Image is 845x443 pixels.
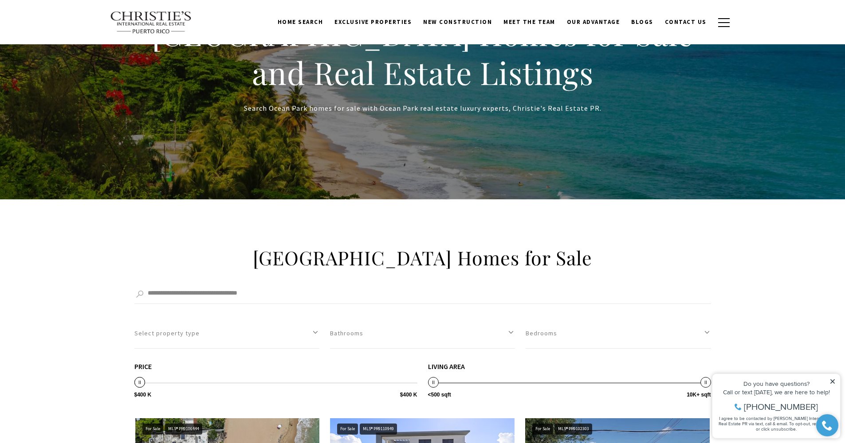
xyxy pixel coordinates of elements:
[11,54,126,71] span: I agree to be contacted by [PERSON_NAME] International Real Estate PR via text, call & email. To ...
[428,392,451,397] span: <500 sqft
[631,18,653,26] span: Blogs
[134,318,319,349] button: Select property type
[555,424,592,435] div: MLS® PR9102303
[561,14,626,31] a: Our Advantage
[110,11,193,34] img: Christie's International Real Estate text transparent background
[423,18,492,26] span: New Construction
[330,318,515,349] button: Bathrooms
[134,392,152,397] span: $400 K
[567,18,620,26] span: Our Advantage
[417,14,498,31] a: New Construction
[498,14,561,31] a: Meet the Team
[526,318,711,349] button: Bedrooms
[659,14,712,31] a: Contact Us
[244,104,601,113] span: Search Ocean Park homes for sale with Ocean Park real estate luxury experts, Christie's Real Esta...
[400,392,417,397] span: $400 K
[334,18,412,26] span: Exclusive Properties
[152,12,693,93] span: [GEOGRAPHIC_DATA] Homes for Sale and Real Estate Listings
[9,28,128,35] div: Call or text [DATE], we are here to help!
[329,14,417,31] a: Exclusive Properties
[36,42,110,51] span: [PHONE_NUMBER]
[232,245,613,270] h2: [GEOGRAPHIC_DATA] Homes for Sale
[532,424,553,435] div: For Sale
[165,424,202,435] div: MLS® PR9106444
[9,20,128,26] div: Do you have questions?
[142,424,163,435] div: For Sale
[360,424,397,435] div: MLS® PR9110949
[663,9,836,143] iframe: bss-luxurypresence
[625,14,659,31] a: Blogs
[337,424,358,435] div: For Sale
[272,14,329,31] a: Home Search
[687,392,711,397] span: 10K+ sqft
[134,284,711,304] input: Search by Address, City, or Neighborhood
